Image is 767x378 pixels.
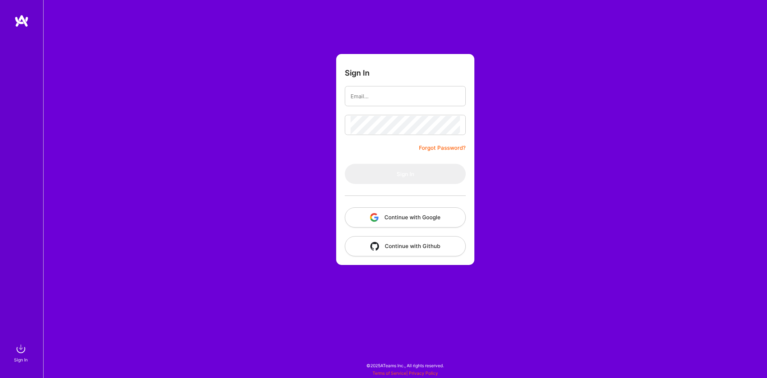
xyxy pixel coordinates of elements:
[370,242,379,251] img: icon
[14,14,29,27] img: logo
[351,87,460,105] input: Email...
[43,356,767,374] div: © 2025 ATeams Inc., All rights reserved.
[14,342,28,356] img: sign in
[345,207,466,228] button: Continue with Google
[345,236,466,256] button: Continue with Github
[419,144,466,152] a: Forgot Password?
[15,342,28,364] a: sign inSign In
[345,164,466,184] button: Sign In
[14,356,28,364] div: Sign In
[373,370,438,376] span: |
[345,68,370,77] h3: Sign In
[370,213,379,222] img: icon
[373,370,406,376] a: Terms of Service
[409,370,438,376] a: Privacy Policy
